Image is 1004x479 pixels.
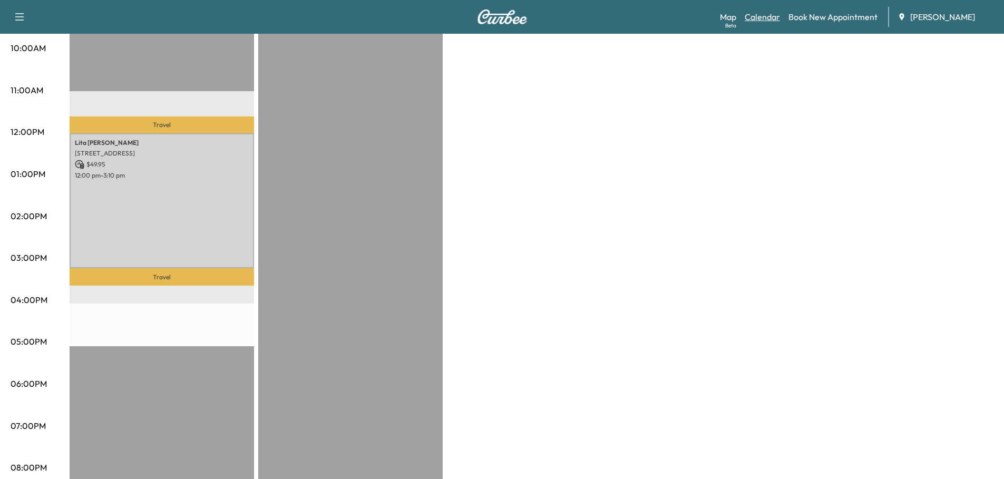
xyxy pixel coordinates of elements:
a: Calendar [745,11,780,23]
p: 12:00PM [11,125,44,138]
div: Beta [725,22,736,30]
p: Lita [PERSON_NAME] [75,139,249,147]
p: 11:00AM [11,84,43,96]
p: 03:00PM [11,251,47,264]
p: 12:00 pm - 3:10 pm [75,171,249,180]
p: 10:00AM [11,42,46,54]
p: 08:00PM [11,461,47,474]
p: Travel [70,116,254,133]
a: Book New Appointment [788,11,878,23]
p: 01:00PM [11,168,45,180]
img: Curbee Logo [477,9,528,24]
p: 05:00PM [11,335,47,348]
a: MapBeta [720,11,736,23]
p: 07:00PM [11,419,46,432]
p: [STREET_ADDRESS] [75,149,249,158]
p: 02:00PM [11,210,47,222]
p: 06:00PM [11,377,47,390]
p: 04:00PM [11,294,47,306]
p: $ 49.95 [75,160,249,169]
span: [PERSON_NAME] [910,11,975,23]
p: Travel [70,268,254,286]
